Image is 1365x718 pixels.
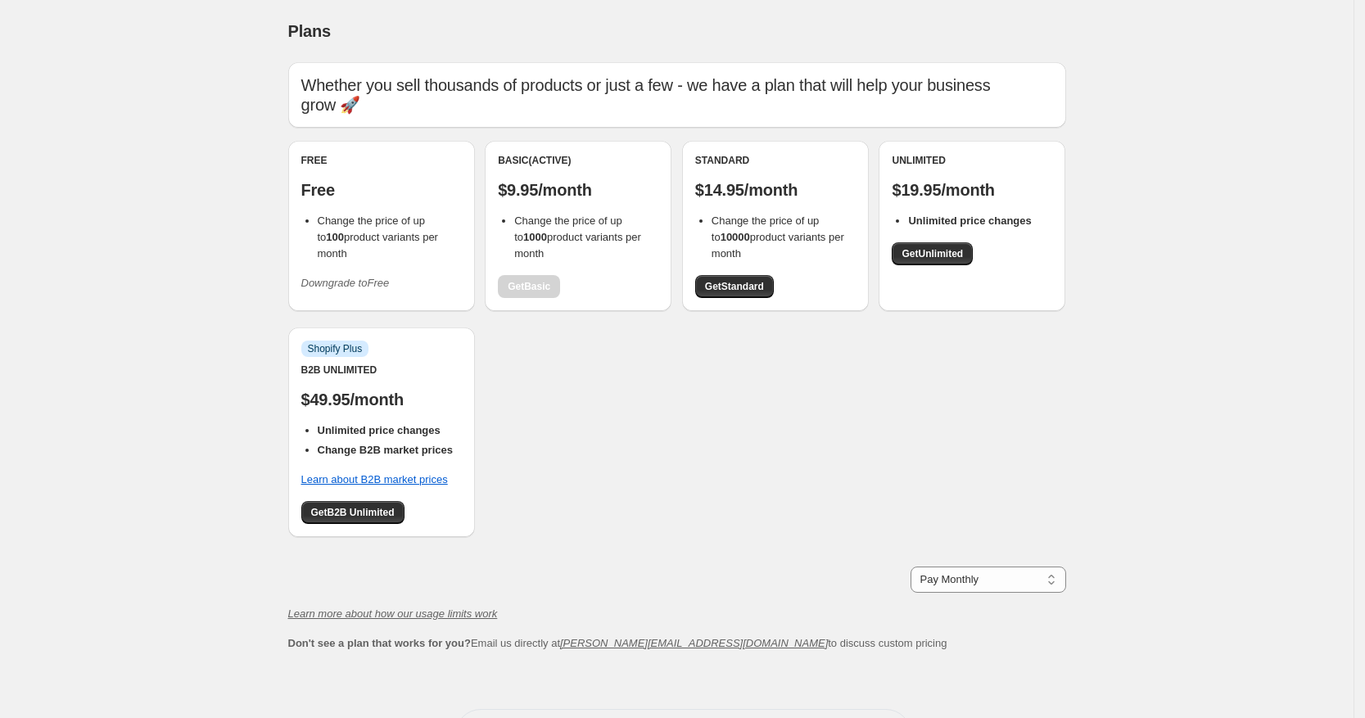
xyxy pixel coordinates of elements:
[288,22,331,40] span: Plans
[301,501,405,524] a: GetB2B Unlimited
[498,180,658,200] p: $9.95/month
[301,154,462,167] div: Free
[301,473,448,485] a: Learn about B2B market prices
[311,506,395,519] span: Get B2B Unlimited
[326,231,344,243] b: 100
[288,607,498,620] a: Learn more about how our usage limits work
[498,154,658,167] div: Basic (Active)
[301,364,462,377] div: B2B Unlimited
[318,444,453,456] b: Change B2B market prices
[560,637,828,649] a: [PERSON_NAME][EMAIL_ADDRESS][DOMAIN_NAME]
[301,180,462,200] p: Free
[292,270,400,296] button: Downgrade toFree
[301,390,462,409] p: $49.95/month
[288,637,471,649] b: Don't see a plan that works for you?
[308,342,363,355] span: Shopify Plus
[514,214,641,260] span: Change the price of up to product variants per month
[301,277,390,289] i: Downgrade to Free
[908,214,1031,227] b: Unlimited price changes
[892,180,1052,200] p: $19.95/month
[695,275,774,298] a: GetStandard
[301,75,1053,115] p: Whether you sell thousands of products or just a few - we have a plan that will help your busines...
[902,247,963,260] span: Get Unlimited
[892,154,1052,167] div: Unlimited
[695,154,856,167] div: Standard
[705,280,764,293] span: Get Standard
[892,242,973,265] a: GetUnlimited
[288,637,947,649] span: Email us directly at to discuss custom pricing
[318,214,438,260] span: Change the price of up to product variants per month
[695,180,856,200] p: $14.95/month
[721,231,750,243] b: 10000
[523,231,547,243] b: 1000
[318,424,441,436] b: Unlimited price changes
[712,214,844,260] span: Change the price of up to product variants per month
